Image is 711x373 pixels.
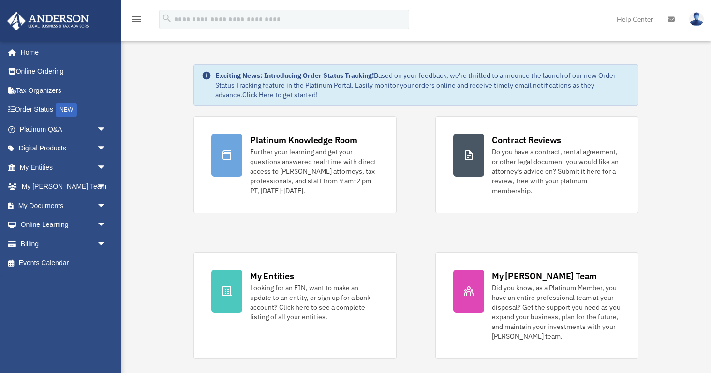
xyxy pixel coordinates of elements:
div: Do you have a contract, rental agreement, or other legal document you would like an attorney's ad... [492,147,621,195]
a: Online Ordering [7,62,121,81]
div: Looking for an EIN, want to make an update to an entity, or sign up for a bank account? Click her... [250,283,379,322]
strong: Exciting News: Introducing Order Status Tracking! [215,71,374,80]
a: My [PERSON_NAME] Teamarrow_drop_down [7,177,121,196]
a: menu [131,17,142,25]
a: Home [7,43,116,62]
span: arrow_drop_down [97,158,116,178]
a: Platinum Knowledge Room Further your learning and get your questions answered real-time with dire... [193,116,397,213]
div: NEW [56,103,77,117]
a: My Entities Looking for an EIN, want to make an update to an entity, or sign up for a bank accoun... [193,252,397,359]
a: Contract Reviews Do you have a contract, rental agreement, or other legal document you would like... [435,116,638,213]
a: Platinum Q&Aarrow_drop_down [7,119,121,139]
div: Contract Reviews [492,134,561,146]
i: search [162,13,172,24]
span: arrow_drop_down [97,234,116,254]
span: arrow_drop_down [97,139,116,159]
div: Based on your feedback, we're thrilled to announce the launch of our new Order Status Tracking fe... [215,71,630,100]
a: Tax Organizers [7,81,121,100]
a: My Documentsarrow_drop_down [7,196,121,215]
div: My Entities [250,270,294,282]
div: Platinum Knowledge Room [250,134,357,146]
a: My [PERSON_NAME] Team Did you know, as a Platinum Member, you have an entire professional team at... [435,252,638,359]
a: Order StatusNEW [7,100,121,120]
a: My Entitiesarrow_drop_down [7,158,121,177]
span: arrow_drop_down [97,196,116,216]
div: Further your learning and get your questions answered real-time with direct access to [PERSON_NAM... [250,147,379,195]
a: Digital Productsarrow_drop_down [7,139,121,158]
a: Events Calendar [7,254,121,273]
i: menu [131,14,142,25]
a: Click Here to get started! [242,90,318,99]
a: Billingarrow_drop_down [7,234,121,254]
div: My [PERSON_NAME] Team [492,270,597,282]
span: arrow_drop_down [97,177,116,197]
div: Did you know, as a Platinum Member, you have an entire professional team at your disposal? Get th... [492,283,621,341]
span: arrow_drop_down [97,215,116,235]
img: Anderson Advisors Platinum Portal [4,12,92,30]
a: Online Learningarrow_drop_down [7,215,121,235]
img: User Pic [689,12,704,26]
span: arrow_drop_down [97,119,116,139]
